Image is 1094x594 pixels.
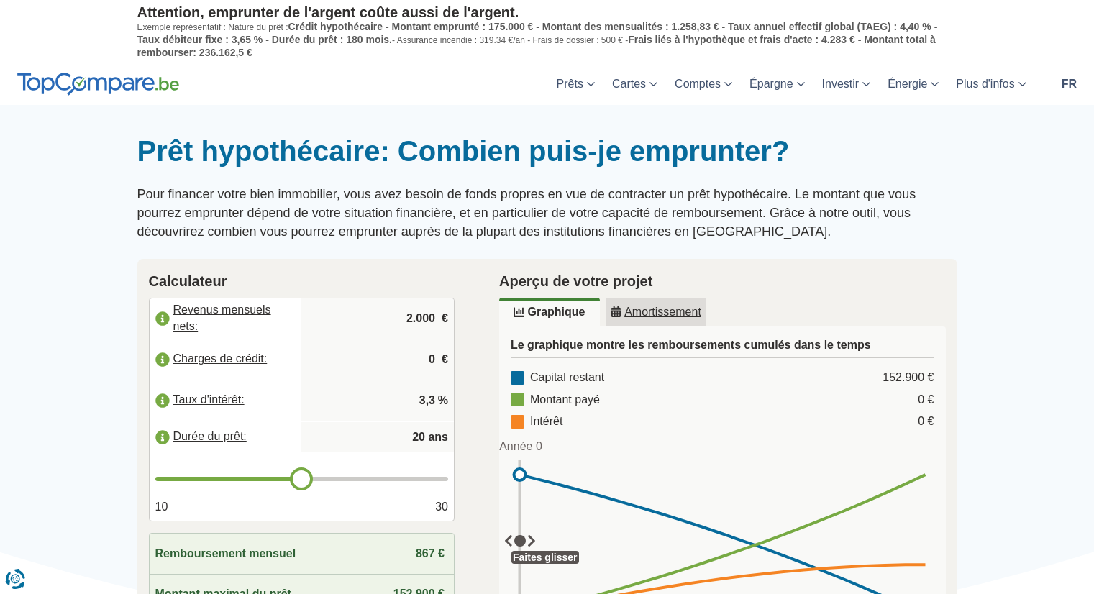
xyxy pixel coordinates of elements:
[438,393,448,409] span: %
[813,63,880,105] a: Investir
[611,306,701,318] u: Amortissement
[150,303,302,334] label: Revenus mensuels nets:
[137,4,957,21] p: Attention, emprunter de l'argent coûte aussi de l'argent.
[416,547,445,559] span: 867 €
[918,413,934,430] div: 0 €
[666,63,741,105] a: Comptes
[155,546,296,562] span: Remboursement mensuel
[442,311,448,327] span: €
[442,352,448,368] span: €
[137,21,957,59] p: Exemple représentatif : Nature du prêt : - Assurance incendie : 319.34 €/an - Frais de dossier : ...
[137,21,938,45] span: Crédit hypothécaire - Montant emprunté : 175.000 € - Montant des mensualités : 1.258,83 € - Taux ...
[499,270,946,292] h2: Aperçu de votre projet
[514,306,585,318] u: Graphique
[511,370,604,386] div: Capital restant
[137,134,957,168] h1: Prêt hypothécaire: Combien puis-je emprunter?
[879,63,947,105] a: Énergie
[741,63,813,105] a: Épargne
[511,392,600,408] div: Montant payé
[17,73,179,96] img: TopCompare
[307,299,448,338] input: |
[137,186,957,241] p: Pour financer votre bien immobilier, vous avez besoin de fonds propres en vue de contracter un pr...
[511,338,934,358] h3: Le graphique montre les remboursements cumulés dans le temps
[150,385,302,416] label: Taux d'intérêt:
[1053,63,1085,105] a: fr
[947,63,1034,105] a: Plus d'infos
[150,344,302,375] label: Charges de crédit:
[155,499,168,516] span: 10
[137,34,936,58] span: Frais liés à l'hypothèque et frais d'acte : 4.283 € - Montant total à rembourser: 236.162,5 €
[307,340,448,379] input: |
[428,429,448,446] span: ans
[603,63,666,105] a: Cartes
[548,63,603,105] a: Prêts
[435,499,448,516] span: 30
[511,551,579,564] div: Faites glisser
[150,421,302,453] label: Durée du prêt:
[511,413,562,430] div: Intérêt
[307,381,448,420] input: |
[149,270,455,292] h2: Calculateur
[883,370,934,386] div: 152.900 €
[918,392,934,408] div: 0 €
